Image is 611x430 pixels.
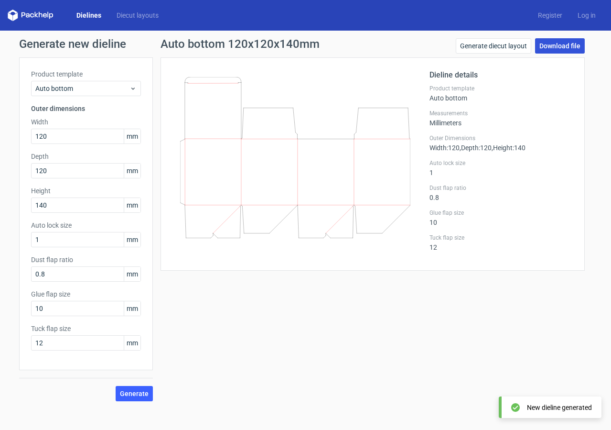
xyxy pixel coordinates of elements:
[535,38,585,54] a: Download file
[124,129,140,143] span: mm
[527,403,592,412] div: New dieline generated
[492,144,525,152] span: , Height : 140
[429,144,460,152] span: Width : 120
[31,152,141,161] label: Depth
[31,104,141,113] h3: Outer dimensions
[460,144,492,152] span: , Depth : 120
[429,110,573,117] label: Measurements
[429,69,573,81] h2: Dieline details
[429,184,573,201] div: 0.8
[31,69,141,79] label: Product template
[429,209,573,226] div: 10
[530,11,570,20] a: Register
[124,198,140,212] span: mm
[31,289,141,299] label: Glue flap size
[429,159,573,176] div: 1
[31,255,141,265] label: Dust flap ratio
[31,324,141,333] label: Tuck flap size
[429,85,573,102] div: Auto bottom
[456,38,531,54] a: Generate diecut layout
[161,38,320,50] h1: Auto bottom 120x120x140mm
[429,184,573,192] label: Dust flap ratio
[429,209,573,217] label: Glue flap size
[19,38,592,50] h1: Generate new dieline
[429,159,573,167] label: Auto lock size
[69,11,109,20] a: Dielines
[124,301,140,316] span: mm
[116,386,153,401] button: Generate
[31,186,141,196] label: Height
[570,11,603,20] a: Log in
[120,390,149,397] span: Generate
[124,267,140,281] span: mm
[35,84,129,93] span: Auto bottom
[124,164,140,178] span: mm
[429,234,573,251] div: 12
[109,11,166,20] a: Diecut layouts
[31,117,141,127] label: Width
[429,85,573,92] label: Product template
[429,110,573,127] div: Millimeters
[429,234,573,242] label: Tuck flap size
[124,232,140,247] span: mm
[429,134,573,142] label: Outer Dimensions
[124,336,140,350] span: mm
[31,221,141,230] label: Auto lock size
